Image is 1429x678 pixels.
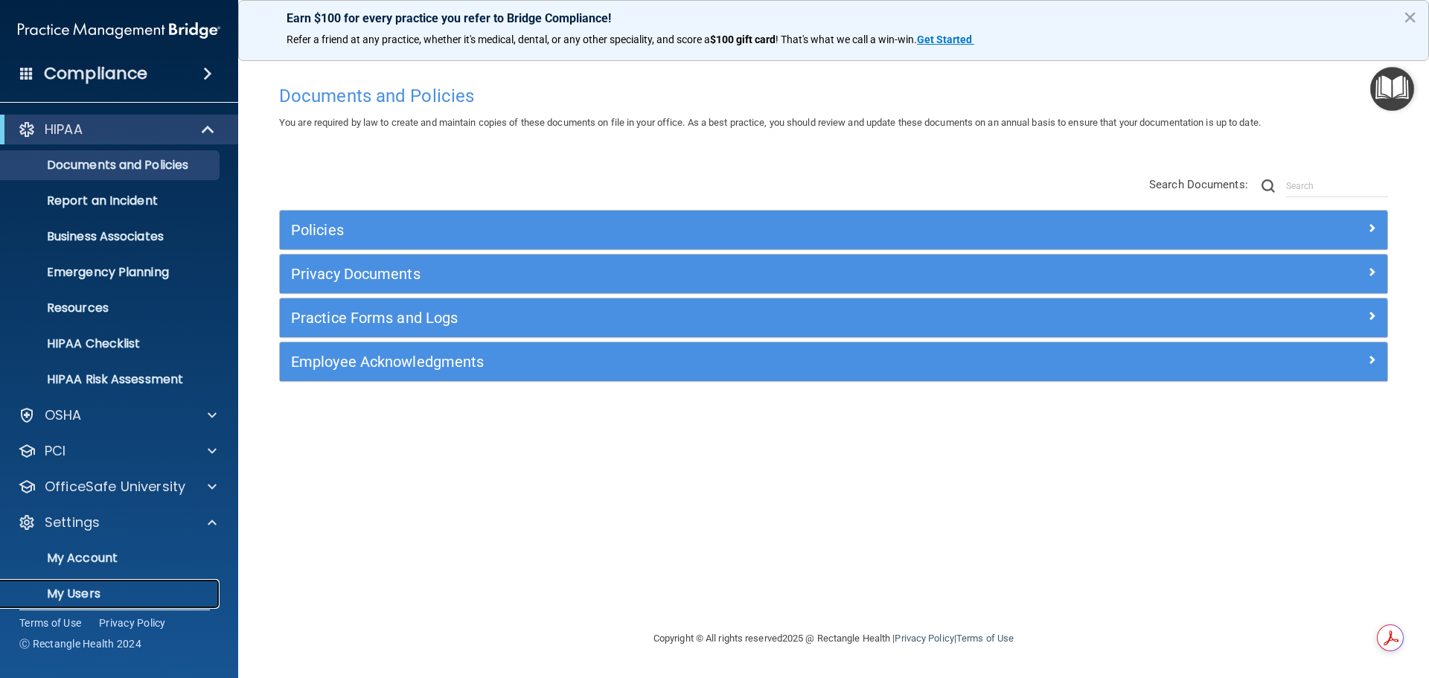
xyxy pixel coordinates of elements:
img: PMB logo [18,16,220,45]
a: Terms of Use [956,633,1014,644]
a: OSHA [18,406,217,424]
p: Settings [45,514,100,531]
a: Policies [291,218,1376,242]
span: ! That's what we call a win-win. [776,33,917,45]
p: Documents and Policies [10,158,213,173]
span: Search Documents: [1149,178,1248,191]
h5: Practice Forms and Logs [291,310,1099,326]
button: Open Resource Center [1370,67,1414,111]
p: OSHA [45,406,82,424]
span: Refer a friend at any practice, whether it's medical, dental, or any other speciality, and score a [287,33,710,45]
a: HIPAA [18,121,216,138]
button: Close [1403,5,1417,29]
p: HIPAA Checklist [10,336,213,351]
a: Settings [18,514,217,531]
h4: Documents and Policies [279,86,1388,106]
h4: Compliance [44,63,147,84]
a: Privacy Policy [99,615,166,630]
a: Practice Forms and Logs [291,306,1376,330]
input: Search [1286,175,1388,197]
p: Report an Incident [10,194,213,208]
h5: Employee Acknowledgments [291,354,1099,370]
span: You are required by law to create and maintain copies of these documents on file in your office. ... [279,117,1261,128]
a: Privacy Policy [895,633,953,644]
p: My Users [10,586,213,601]
a: Employee Acknowledgments [291,350,1376,374]
a: Privacy Documents [291,262,1376,286]
img: ic-search.3b580494.png [1262,179,1275,193]
h5: Policies [291,222,1099,238]
div: Copyright © All rights reserved 2025 @ Rectangle Health | | [562,615,1105,662]
p: OfficeSafe University [45,478,185,496]
h5: Privacy Documents [291,266,1099,282]
p: Earn $100 for every practice you refer to Bridge Compliance! [287,11,1381,25]
a: OfficeSafe University [18,478,217,496]
span: Ⓒ Rectangle Health 2024 [19,636,141,651]
a: Terms of Use [19,615,81,630]
a: PCI [18,442,217,460]
p: Business Associates [10,229,213,244]
p: PCI [45,442,65,460]
p: Emergency Planning [10,265,213,280]
p: HIPAA [45,121,83,138]
p: HIPAA Risk Assessment [10,372,213,387]
strong: $100 gift card [710,33,776,45]
p: Resources [10,301,213,316]
a: Get Started [917,33,974,45]
strong: Get Started [917,33,972,45]
p: My Account [10,551,213,566]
